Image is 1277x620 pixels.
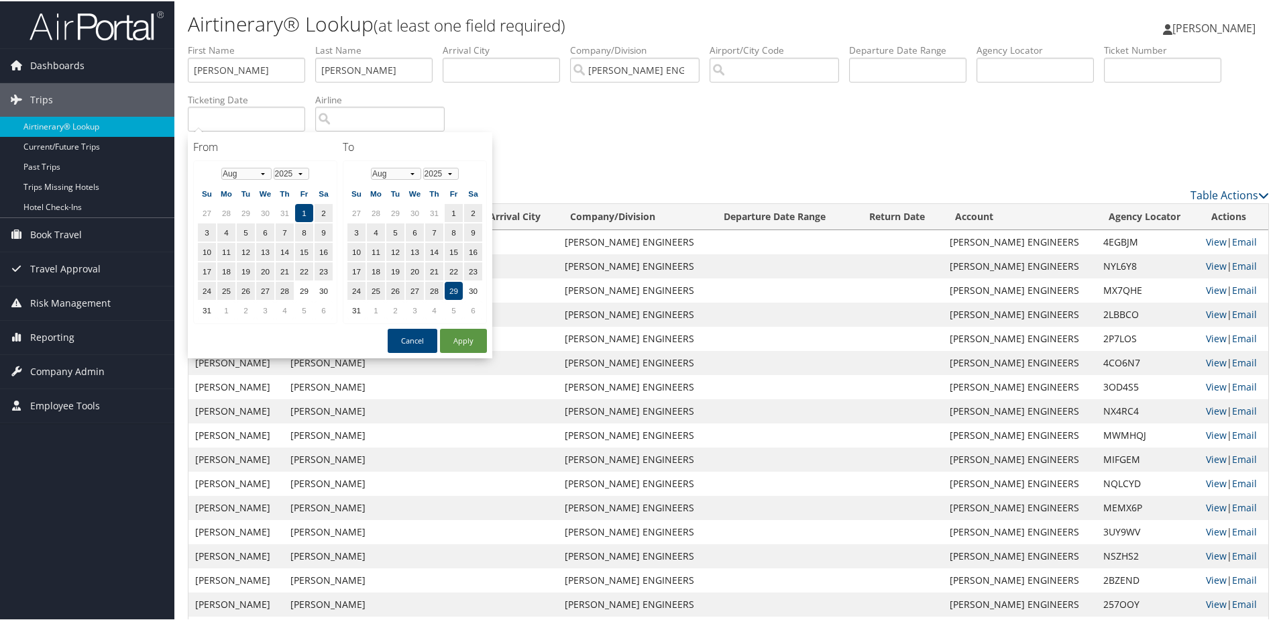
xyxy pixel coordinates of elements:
[1232,403,1257,416] a: Email
[30,319,74,353] span: Reporting
[386,222,404,240] td: 5
[367,222,385,240] td: 4
[406,183,424,201] th: We
[1206,258,1227,271] a: View
[477,203,558,229] th: Arrival City: activate to sort column ascending
[367,203,385,221] td: 28
[1232,282,1257,295] a: Email
[406,280,424,299] td: 27
[1199,519,1268,543] td: |
[295,183,313,201] th: Fr
[1097,253,1199,277] td: NYL6Y8
[1163,7,1269,47] a: [PERSON_NAME]
[943,277,1096,301] td: [PERSON_NAME] ENGINEERS
[943,543,1096,567] td: [PERSON_NAME] ENGINEERS
[1199,301,1268,325] td: |
[284,350,379,374] td: [PERSON_NAME]
[943,325,1096,350] td: [PERSON_NAME] ENGINEERS
[188,567,284,591] td: [PERSON_NAME]
[445,300,463,318] td: 5
[1206,597,1227,609] a: View
[367,261,385,279] td: 18
[256,261,274,279] td: 20
[30,9,164,40] img: airportal-logo.png
[237,300,255,318] td: 2
[1097,543,1199,567] td: NSZHS2
[710,42,849,56] label: Airport/City Code
[1199,470,1268,495] td: |
[347,222,366,240] td: 3
[386,300,404,318] td: 2
[570,42,710,56] label: Company/Division
[1206,524,1227,537] a: View
[295,222,313,240] td: 8
[284,422,379,446] td: [PERSON_NAME]
[558,591,711,615] td: [PERSON_NAME] ENGINEERS
[284,398,379,422] td: [PERSON_NAME]
[1232,524,1257,537] a: Email
[1199,277,1268,301] td: |
[943,301,1096,325] td: [PERSON_NAME] ENGINEERS
[1206,355,1227,368] a: View
[276,183,294,201] th: Th
[276,242,294,260] td: 14
[256,280,274,299] td: 27
[198,242,216,260] td: 10
[1097,350,1199,374] td: 4CO6N7
[943,591,1096,615] td: [PERSON_NAME] ENGINEERS
[943,398,1096,422] td: [PERSON_NAME] ENGINEERS
[315,42,443,56] label: Last Name
[558,301,711,325] td: [PERSON_NAME] ENGINEERS
[237,242,255,260] td: 12
[30,388,100,421] span: Employee Tools
[1199,422,1268,446] td: |
[367,280,385,299] td: 25
[188,422,284,446] td: [PERSON_NAME]
[558,374,711,398] td: [PERSON_NAME] ENGINEERS
[198,222,216,240] td: 3
[464,300,482,318] td: 6
[558,229,711,253] td: [PERSON_NAME] ENGINEERS
[256,242,274,260] td: 13
[1104,42,1231,56] label: Ticket Number
[315,183,333,201] th: Sa
[406,261,424,279] td: 20
[188,9,909,37] h1: Airtinerary® Lookup
[464,261,482,279] td: 23
[198,280,216,299] td: 24
[1199,350,1268,374] td: |
[1232,452,1257,464] a: Email
[558,422,711,446] td: [PERSON_NAME] ENGINEERS
[1097,398,1199,422] td: NX4RC4
[284,470,379,495] td: [PERSON_NAME]
[1232,379,1257,392] a: Email
[1232,331,1257,344] a: Email
[1190,187,1269,201] a: Table Actions
[1232,258,1257,271] a: Email
[943,567,1096,591] td: [PERSON_NAME] ENGINEERS
[237,222,255,240] td: 5
[1097,495,1199,519] td: MEMX6P
[1199,446,1268,470] td: |
[30,217,82,250] span: Book Travel
[445,261,463,279] td: 22
[977,42,1104,56] label: Agency Locator
[188,470,284,495] td: [PERSON_NAME]
[1232,500,1257,513] a: Email
[256,203,274,221] td: 30
[295,280,313,299] td: 29
[1206,500,1227,513] a: View
[188,350,284,374] td: [PERSON_NAME]
[347,261,366,279] td: 17
[1097,277,1199,301] td: MX7QHE
[849,42,977,56] label: Departure Date Range
[558,325,711,350] td: [PERSON_NAME] ENGINEERS
[1206,379,1227,392] a: View
[857,203,943,229] th: Return Date: activate to sort column ascending
[1199,398,1268,422] td: |
[558,495,711,519] td: [PERSON_NAME] ENGINEERS
[386,183,404,201] th: Tu
[315,261,333,279] td: 23
[1199,495,1268,519] td: |
[712,203,858,229] th: Departure Date Range: activate to sort column descending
